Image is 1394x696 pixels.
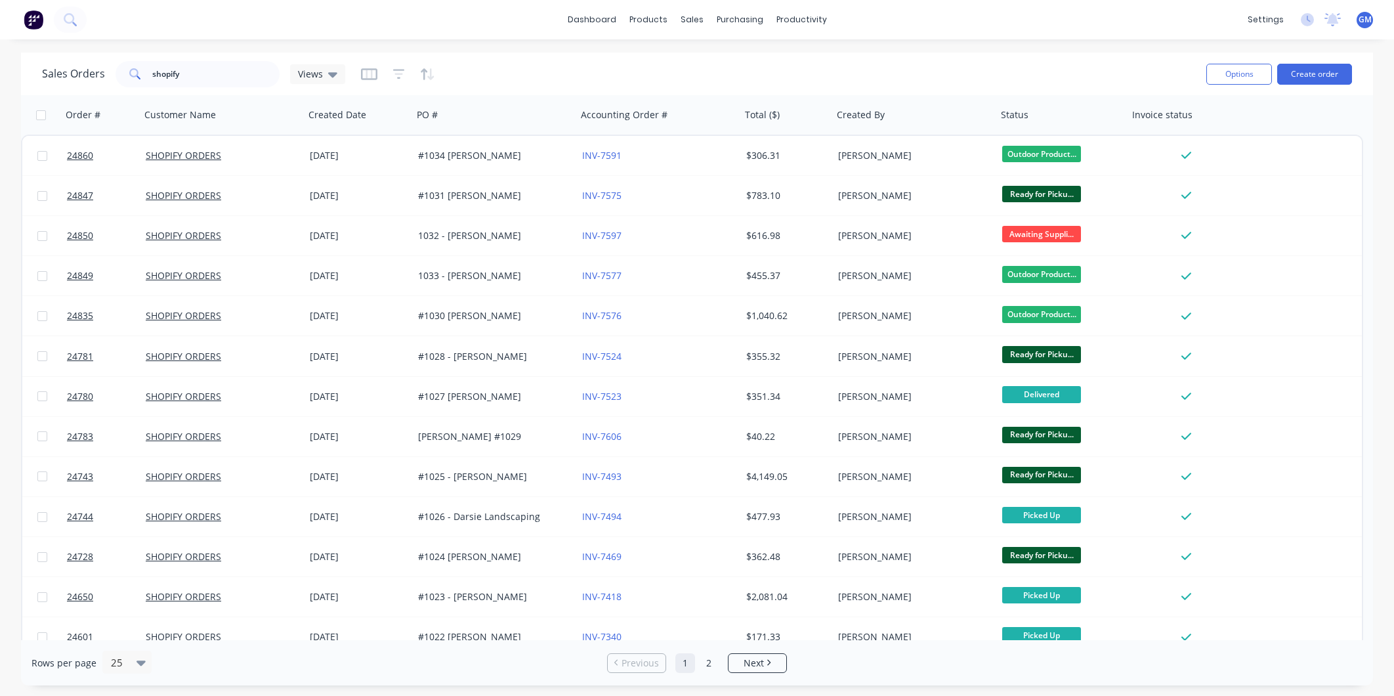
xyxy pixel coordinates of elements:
[746,149,824,162] div: $306.31
[838,390,984,403] div: [PERSON_NAME]
[418,550,564,563] div: #1024 [PERSON_NAME]
[418,309,564,322] div: #1030 [PERSON_NAME]
[602,653,792,673] ul: Pagination
[838,189,984,202] div: [PERSON_NAME]
[838,149,984,162] div: [PERSON_NAME]
[67,390,93,403] span: 24780
[418,350,564,363] div: #1028 - [PERSON_NAME]
[418,470,564,483] div: #1025 - [PERSON_NAME]
[838,590,984,603] div: [PERSON_NAME]
[838,269,984,282] div: [PERSON_NAME]
[838,470,984,483] div: [PERSON_NAME]
[67,577,146,617] a: 24650
[838,510,984,523] div: [PERSON_NAME]
[623,10,674,30] div: products
[42,68,105,80] h1: Sales Orders
[418,590,564,603] div: #1023 - [PERSON_NAME]
[838,229,984,242] div: [PERSON_NAME]
[146,470,221,483] a: SHOPIFY ORDERS
[746,350,824,363] div: $355.32
[67,430,93,443] span: 24783
[1002,627,1081,643] span: Picked Up
[838,550,984,563] div: [PERSON_NAME]
[418,149,564,162] div: #1034 [PERSON_NAME]
[146,229,221,242] a: SHOPIFY ORDERS
[66,108,100,121] div: Order #
[582,149,622,162] a: INV-7591
[146,149,221,162] a: SHOPIFY ORDERS
[729,657,786,670] a: Next page
[746,470,824,483] div: $4,149.05
[746,630,824,643] div: $171.33
[67,229,93,242] span: 24850
[582,269,622,282] a: INV-7577
[67,497,146,536] a: 24744
[1002,547,1081,563] span: Ready for Picku...
[310,390,408,403] div: [DATE]
[146,510,221,523] a: SHOPIFY ORDERS
[308,108,366,121] div: Created Date
[152,61,280,87] input: Search...
[417,108,438,121] div: PO #
[746,390,824,403] div: $351.34
[746,590,824,603] div: $2,081.04
[67,617,146,657] a: 24601
[744,657,764,670] span: Next
[418,630,564,643] div: #1022 [PERSON_NAME]
[146,269,221,282] a: SHOPIFY ORDERS
[67,216,146,255] a: 24850
[418,229,564,242] div: 1032 - [PERSON_NAME]
[298,67,323,81] span: Views
[582,430,622,443] a: INV-7606
[67,337,146,376] a: 24781
[745,108,780,121] div: Total ($)
[310,229,408,242] div: [DATE]
[67,377,146,416] a: 24780
[67,296,146,336] a: 24835
[67,269,93,282] span: 24849
[146,350,221,362] a: SHOPIFY ORDERS
[622,657,659,670] span: Previous
[418,510,564,523] div: #1026 - Darsie Landscaping
[146,390,221,402] a: SHOPIFY ORDERS
[1002,146,1081,162] span: Outdoor Product...
[582,510,622,523] a: INV-7494
[67,149,93,162] span: 24860
[144,108,216,121] div: Customer Name
[1002,467,1081,483] span: Ready for Picku...
[67,256,146,295] a: 24849
[581,108,667,121] div: Accounting Order #
[146,590,221,603] a: SHOPIFY ORDERS
[746,550,824,563] div: $362.48
[418,189,564,202] div: #1031 [PERSON_NAME]
[1002,266,1081,282] span: Outdoor Product...
[1001,108,1028,121] div: Status
[582,390,622,402] a: INV-7523
[582,630,622,643] a: INV-7340
[1002,507,1081,523] span: Picked Up
[32,657,96,670] span: Rows per page
[310,550,408,563] div: [DATE]
[1002,226,1081,242] span: Awaiting Suppli...
[310,350,408,363] div: [DATE]
[674,10,710,30] div: sales
[746,229,824,242] div: $616.98
[24,10,43,30] img: Factory
[675,653,695,673] a: Page 1 is your current page
[310,590,408,603] div: [DATE]
[746,309,824,322] div: $1,040.62
[608,657,665,670] a: Previous page
[67,189,93,202] span: 24847
[67,537,146,576] a: 24728
[770,10,834,30] div: productivity
[67,309,93,322] span: 24835
[561,10,623,30] a: dashboard
[310,189,408,202] div: [DATE]
[582,309,622,322] a: INV-7576
[67,550,93,563] span: 24728
[310,430,408,443] div: [DATE]
[67,470,93,483] span: 24743
[67,590,93,603] span: 24650
[310,149,408,162] div: [DATE]
[67,417,146,456] a: 24783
